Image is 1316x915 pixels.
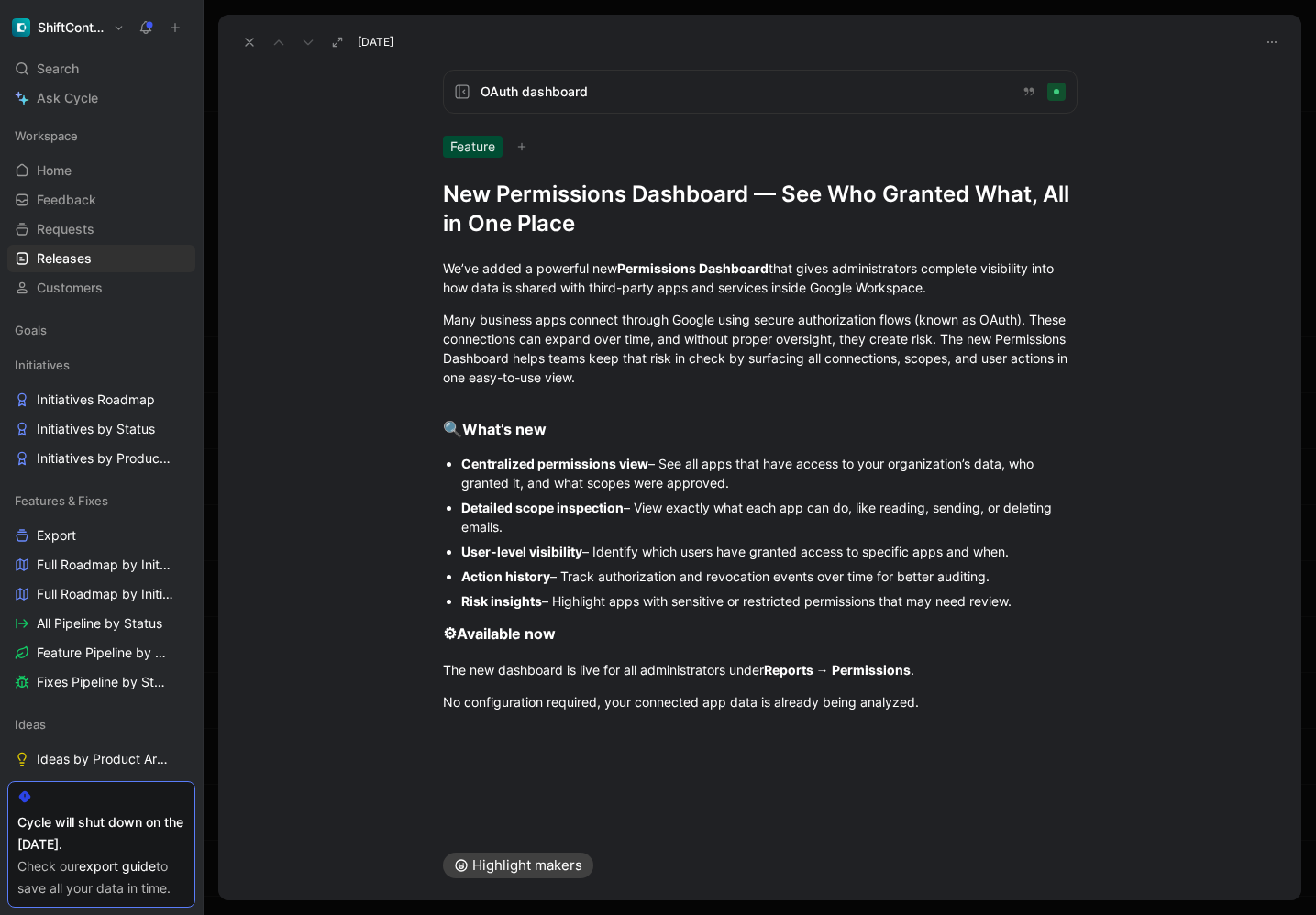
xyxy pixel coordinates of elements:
[443,136,1078,158] div: Feature
[7,351,195,379] div: Initiatives
[37,449,172,468] span: Initiatives by Product Area
[37,58,79,80] span: Search
[37,750,170,768] span: Ideas by Product Area
[7,639,195,667] a: Feature Pipeline by Status
[461,593,542,609] strong: Risk insights
[7,186,195,214] a: Feedback
[37,644,172,662] span: Feature Pipeline by Status
[7,386,195,413] a: Initiatives Roadmap
[17,855,185,899] div: Check our to save all your data in time.
[7,711,195,738] div: Ideas
[617,260,769,276] strong: Permissions Dashboard
[37,614,162,633] span: All Pipeline by Status
[7,580,195,608] a: Full Roadmap by Initiatives/Status
[37,585,175,603] span: Full Roadmap by Initiatives/Status
[15,356,70,374] span: Initiatives
[37,87,98,109] span: Ask Cycle
[443,853,593,878] button: Highlight makers
[17,811,185,855] div: Cycle will shut down on the [DATE].
[15,491,108,510] span: Features & Fixes
[7,122,195,149] div: Workspace
[7,610,195,637] a: All Pipeline by Status
[79,858,156,874] a: export guide
[7,55,195,83] div: Search
[462,420,547,438] strong: What’s new
[37,279,103,297] span: Customers
[37,420,155,438] span: Initiatives by Status
[7,215,195,243] a: Requests
[461,454,1078,492] div: – See all apps that have access to your organization’s data, who granted it, and what scopes were...
[481,81,1007,103] span: OAuth dashboard
[37,161,72,180] span: Home
[7,775,195,802] a: Ideas by Status
[461,568,550,584] strong: Action history
[7,522,195,549] a: Export
[461,542,1078,561] div: – Identify which users have granted access to specific apps and when.
[7,157,195,184] a: Home
[443,259,1078,297] div: We’ve added a powerful new that gives administrators complete visibility into how data is shared ...
[15,715,46,733] span: Ideas
[7,487,195,696] div: Features & FixesExportFull Roadmap by InitiativesFull Roadmap by Initiatives/StatusAll Pipeline b...
[7,245,195,272] a: Releases
[37,556,172,574] span: Full Roadmap by Initiatives
[7,351,195,472] div: InitiativesInitiatives RoadmapInitiatives by StatusInitiatives by Product Area
[7,316,195,349] div: Goals
[457,624,556,643] strong: Available now
[7,316,195,344] div: Goals
[443,660,1078,679] div: The new dashboard is live for all administrators under .
[461,500,624,515] strong: Detailed scope inspection
[37,673,171,691] span: Fixes Pipeline by Status
[7,745,195,773] a: Ideas by Product Area
[443,136,503,158] div: Feature
[443,624,457,643] span: ⚙
[37,391,155,409] span: Initiatives Roadmap
[443,692,1078,711] div: No configuration required, your connected app data is already being analyzed.
[37,220,94,238] span: Requests
[7,711,195,802] div: IdeasIdeas by Product AreaIdeas by Status
[15,127,78,145] span: Workspace
[461,567,1078,586] div: – Track authorization and revocation events over time for better auditing.
[37,191,96,209] span: Feedback
[37,249,92,268] span: Releases
[358,35,393,50] span: [DATE]
[461,456,648,471] strong: Centralized permissions view
[12,18,30,37] img: ShiftControl
[443,180,1078,238] h1: New Permissions Dashboard — See Who Granted What, All in One Place
[37,526,76,545] span: Export
[764,662,911,678] strong: Reports → Permissions
[37,779,131,798] span: Ideas by Status
[7,551,195,579] a: Full Roadmap by Initiatives
[461,498,1078,536] div: – View exactly what each app can do, like reading, sending, or deleting emails.
[443,420,462,438] span: 🔍
[15,321,47,339] span: Goals
[461,591,1078,611] div: – Highlight apps with sensitive or restricted permissions that may need review.
[7,15,129,40] button: ShiftControlShiftControl
[443,310,1078,387] div: Many business apps connect through Google using secure authorization flows (known as OAuth). Thes...
[7,274,195,302] a: Customers
[38,19,105,36] h1: ShiftControl
[7,415,195,443] a: Initiatives by Status
[461,544,582,559] strong: User-level visibility
[7,487,195,514] div: Features & Fixes
[7,668,195,696] a: Fixes Pipeline by Status
[7,445,195,472] a: Initiatives by Product Area
[7,84,195,112] a: Ask Cycle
